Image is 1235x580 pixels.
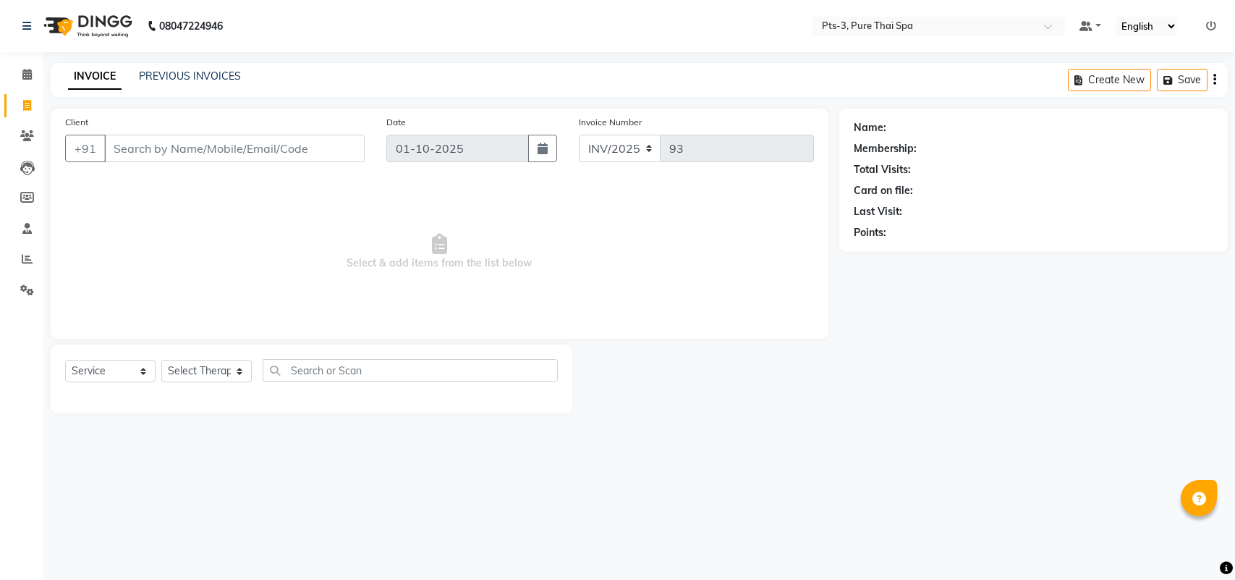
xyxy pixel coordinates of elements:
[263,359,558,382] input: Search or Scan
[159,6,223,46] b: 08047224946
[579,116,642,129] label: Invoice Number
[65,180,814,324] span: Select & add items from the list below
[854,141,917,156] div: Membership:
[854,225,886,240] div: Points:
[104,135,365,162] input: Search by Name/Mobile/Email/Code
[1174,522,1221,566] iframe: chat widget
[68,64,122,90] a: INVOICE
[139,70,241,83] a: PREVIOUS INVOICES
[37,6,136,46] img: logo
[854,183,913,198] div: Card on file:
[1157,69,1208,91] button: Save
[854,162,911,177] div: Total Visits:
[1068,69,1151,91] button: Create New
[854,204,902,219] div: Last Visit:
[65,135,106,162] button: +91
[854,120,886,135] div: Name:
[65,116,88,129] label: Client
[386,116,406,129] label: Date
